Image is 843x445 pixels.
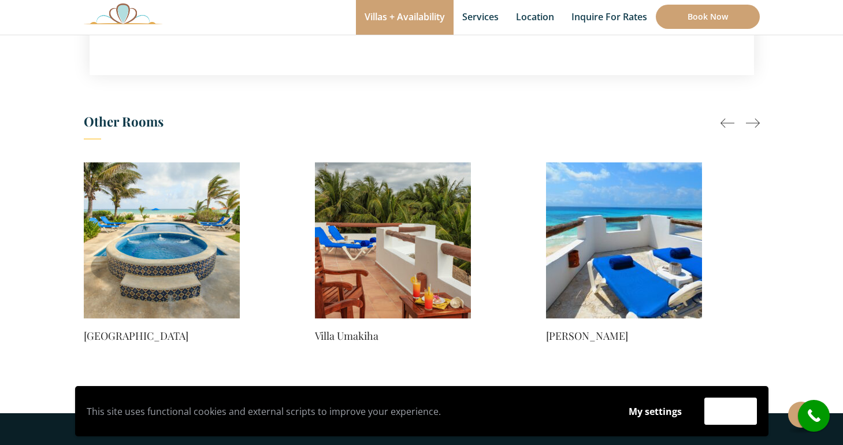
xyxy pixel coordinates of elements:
[801,403,827,429] i: call
[87,403,606,420] p: This site uses functional cookies and external scripts to improve your experience.
[315,328,471,344] a: Villa Umakiha
[546,328,702,344] a: [PERSON_NAME]
[618,398,693,425] button: My settings
[656,5,760,29] a: Book Now
[704,398,757,425] button: Accept
[84,3,162,24] img: Awesome Logo
[84,110,760,139] h3: Other Rooms
[84,328,240,344] a: [GEOGRAPHIC_DATA]
[798,400,830,432] a: call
